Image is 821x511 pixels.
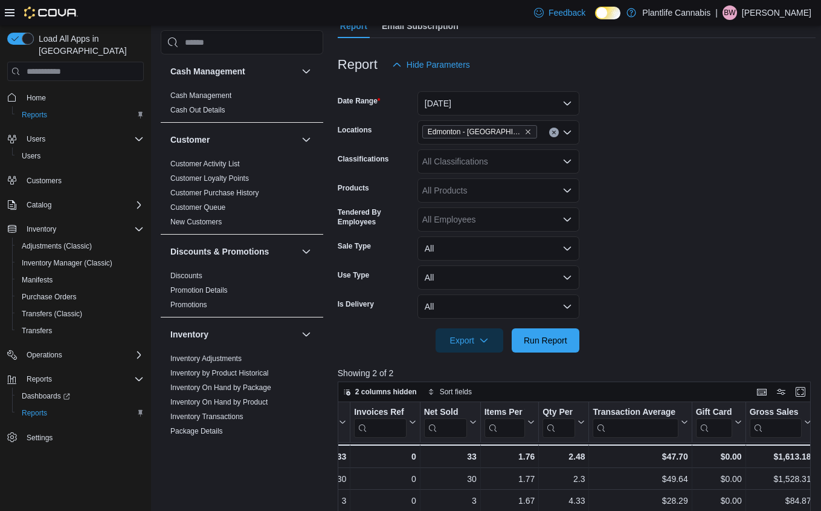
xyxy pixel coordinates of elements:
div: Net Sold [423,407,466,438]
div: 1.76 [484,449,535,464]
span: Inventory Manager (Classic) [22,258,112,268]
span: Sort fields [440,387,472,397]
button: Transfers (Classic) [12,305,149,322]
label: Sale Type [338,241,371,251]
div: $49.64 [593,472,687,486]
a: Adjustments (Classic) [17,239,97,253]
div: 30 [268,472,346,486]
div: 0 [354,493,416,508]
span: Home [22,90,144,105]
span: Transfers [17,324,144,338]
span: Adjustments (Classic) [22,241,92,251]
button: Customers [2,172,149,189]
span: Cash Out Details [170,105,225,115]
a: Dashboards [12,388,149,405]
button: Open list of options [562,128,572,137]
a: Promotion Details [170,286,228,295]
div: 33 [423,449,476,464]
button: Operations [22,348,67,362]
a: Users [17,149,45,163]
a: Customers [22,174,66,188]
a: Manifests [17,273,57,287]
span: Customers [22,173,144,188]
button: 2 columns hidden [338,385,422,399]
div: Net Sold [423,407,466,418]
button: Enter fullscreen [793,385,808,399]
div: 2.3 [543,472,585,486]
span: Edmonton - Windermere Crossing [422,125,537,138]
a: Inventory by Product Historical [170,369,269,377]
button: Settings [2,429,149,446]
div: Qty Per Transaction [543,407,575,438]
label: Date Range [338,96,381,106]
span: Reports [22,408,47,418]
button: Inventory Manager (Classic) [12,255,149,272]
span: Hide Parameters [407,59,470,71]
button: Invoices Ref [354,407,416,438]
a: Customer Loyalty Points [170,174,249,183]
button: Reports [12,106,149,123]
span: Users [22,151,40,161]
span: Dashboards [17,389,144,403]
span: Inventory by Product Historical [170,368,269,378]
span: Transfers [22,326,52,336]
button: All [417,295,579,319]
div: 33 [268,449,346,464]
button: Discounts & Promotions [170,246,297,258]
span: Users [22,132,144,146]
button: Inventory [22,222,61,236]
span: Inventory On Hand by Product [170,397,268,407]
span: Home [27,93,46,103]
button: Adjustments (Classic) [12,238,149,255]
button: Gross Sales [749,407,811,438]
div: $1,528.31 [749,472,811,486]
span: Transfers (Classic) [22,309,82,319]
div: 3 [424,493,477,508]
p: | [715,5,718,20]
div: Gift Cards [695,407,732,418]
a: Reports [17,406,52,420]
div: Customer [161,157,323,234]
span: Inventory [22,222,144,236]
button: Clear input [549,128,559,137]
a: Inventory On Hand by Product [170,398,268,406]
button: Display options [774,385,788,399]
a: Cash Management [170,91,231,100]
span: Feedback [549,7,585,19]
a: Transfers (Classic) [17,307,87,321]
div: $28.29 [593,493,687,508]
button: Home [2,88,149,106]
span: Settings [22,430,144,445]
button: Qty Per Transaction [543,407,585,438]
div: Discounts & Promotions [161,269,323,317]
button: Customer [299,132,314,147]
span: Inventory On Hand by Package [170,383,271,392]
button: Cash Management [170,65,297,77]
label: Products [338,183,369,193]
button: Hide Parameters [387,53,475,77]
span: BW [724,5,735,20]
span: Reports [22,372,144,386]
span: Package Details [170,426,223,436]
button: Reports [12,405,149,421]
p: [PERSON_NAME] [742,5,811,20]
button: Transaction Average [593,407,687,438]
button: Keyboard shortcuts [755,385,769,399]
div: Items Per Transaction [484,407,525,438]
a: Feedback [529,1,590,25]
a: Dashboards [17,389,75,403]
span: New Customers [170,217,222,227]
h3: Report [338,57,378,72]
label: Tendered By Employees [338,207,413,227]
span: Promotion Details [170,285,228,295]
span: 2 columns hidden [355,387,417,397]
button: Users [22,132,50,146]
span: Catalog [27,200,51,210]
div: Gross Sales [749,407,801,418]
div: Transaction Average [593,407,678,438]
span: Edmonton - [GEOGRAPHIC_DATA] [428,126,522,138]
a: Customer Activity List [170,160,240,168]
label: Classifications [338,154,389,164]
span: Email Subscription [382,14,459,38]
h3: Customer [170,134,210,146]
